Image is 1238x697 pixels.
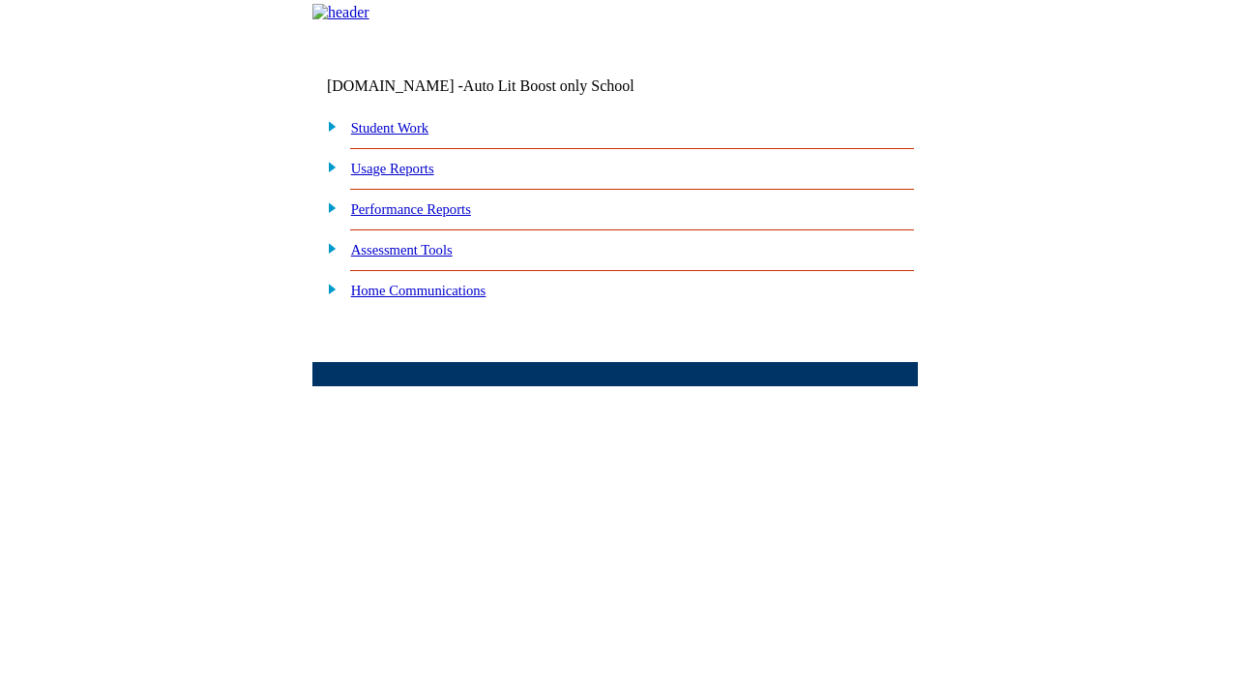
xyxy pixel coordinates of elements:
img: plus.gif [317,117,338,135]
img: plus.gif [317,239,338,257]
a: Student Work [351,120,428,136]
a: Home Communications [351,283,486,298]
a: Usage Reports [351,161,434,176]
img: plus.gif [317,280,338,297]
img: plus.gif [317,158,338,175]
a: Assessment Tools [351,242,453,258]
img: header [312,4,369,21]
nobr: Auto Lit Boost only School [463,77,634,94]
td: [DOMAIN_NAME] - [327,77,683,95]
a: Performance Reports [351,201,471,217]
img: plus.gif [317,198,338,216]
